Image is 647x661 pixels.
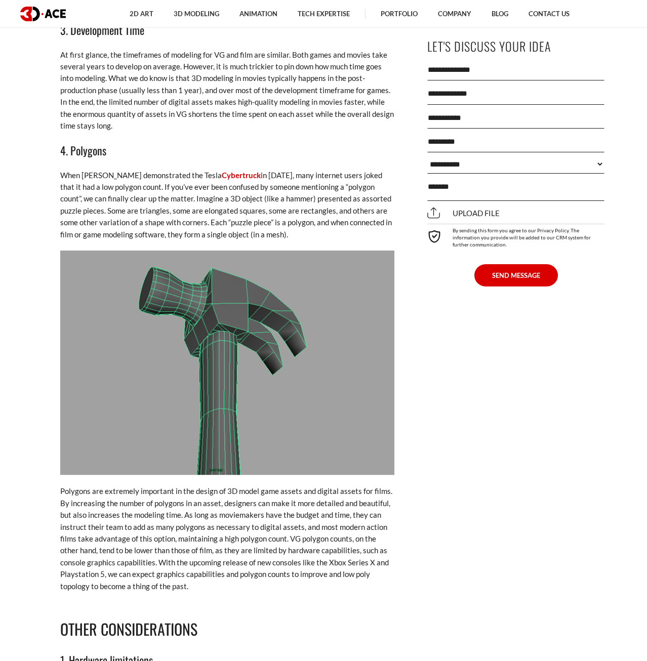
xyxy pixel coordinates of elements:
[60,21,394,38] h3: 3. Development Time
[60,142,394,159] h3: 4. Polygons
[427,224,604,248] div: By sending this form you agree to our Privacy Policy. The information you provide will be added t...
[474,264,558,286] button: SEND MESSAGE
[20,7,66,21] img: logo dark
[60,49,394,132] p: At first glance, the timeframes of modeling for VG and film are similar. Both games and movies ta...
[222,171,261,180] a: Cybertruck
[427,209,500,218] span: Upload file
[60,617,394,641] h2: Other considerations
[60,251,394,475] img: Images with Polygones
[427,35,604,58] p: Let's Discuss Your Idea
[60,485,394,592] p: Polygons are extremely important in the design of 3D model game assets and digital assets for fil...
[60,170,394,240] p: When [PERSON_NAME] demonstrated the Tesla in [DATE], many internet users joked that it had a low ...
